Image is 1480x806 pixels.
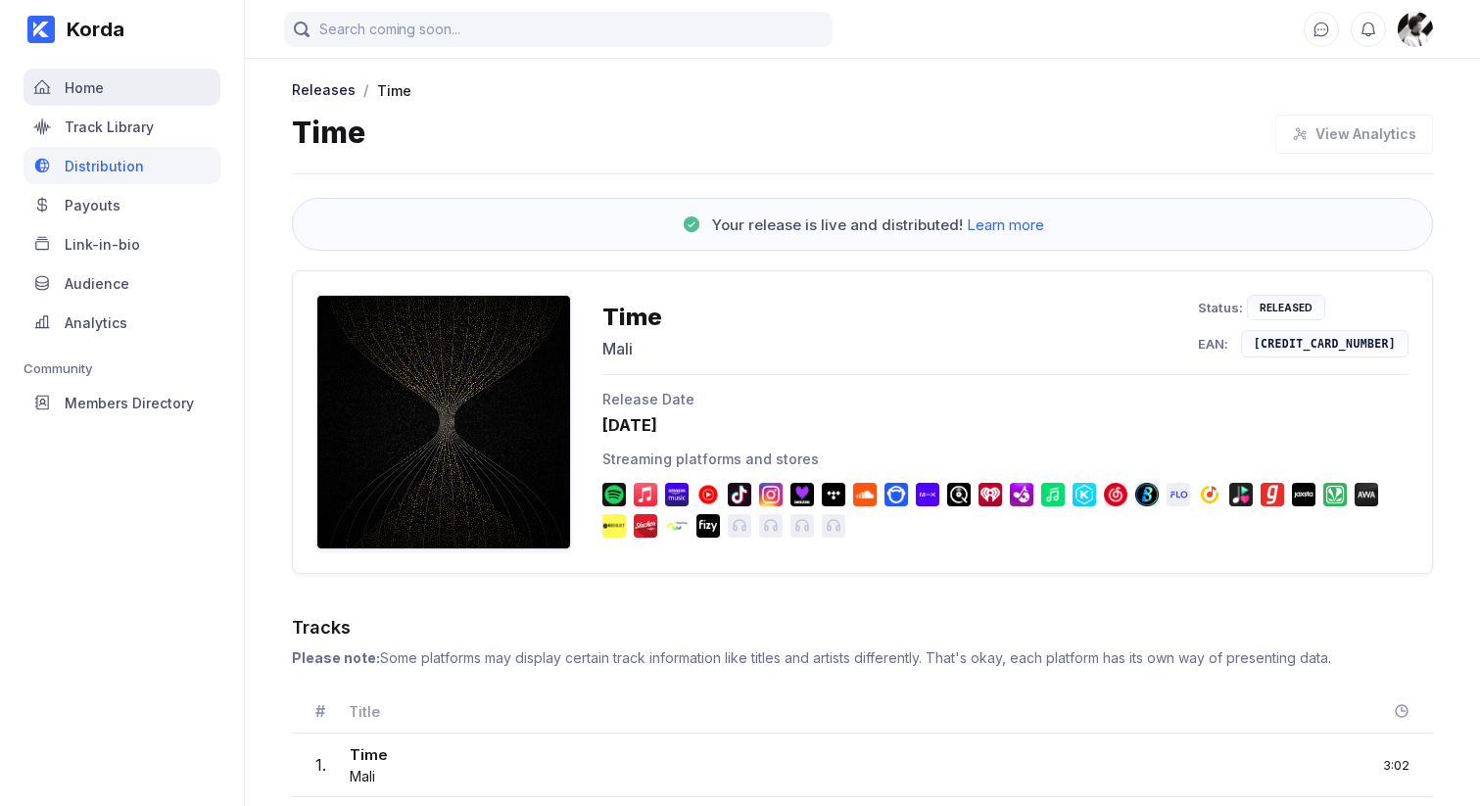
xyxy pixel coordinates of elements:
img: Deezer [790,483,814,506]
div: Released [1260,302,1313,313]
img: MixCloud [916,483,939,506]
div: Korda [55,18,124,41]
a: Analytics [24,304,220,343]
img: TikTok [728,483,751,506]
b: Please note: [292,649,380,666]
input: Search coming soon... [284,12,833,47]
img: Amazon [665,483,689,506]
div: Distribution [65,158,144,174]
img: YouTube Music [696,483,720,506]
img: JioSaavn [1323,483,1347,506]
img: Nuuday [665,514,689,538]
div: Status: [1198,300,1244,315]
a: Distribution [24,147,220,186]
div: Mali McCalla [1398,12,1433,47]
img: SoundCloud Go [853,483,877,506]
div: [CREDIT_CARD_NUMBER] [1254,337,1396,351]
div: Tracks [292,617,1433,638]
div: 3:02 [1383,757,1409,773]
img: AWA [1355,483,1378,506]
a: Releases [292,79,356,98]
span: Learn more [967,215,1044,234]
img: Transsnet Boomplay [1135,483,1159,506]
div: Streaming platforms and stores [602,450,1408,467]
img: NetEase Cloud Music [1104,483,1127,506]
img: Jaxsta [1292,483,1315,506]
div: EAN: [1198,336,1229,352]
div: Title [349,702,1351,721]
img: Melon [1167,483,1190,506]
a: Link-in-bio [24,225,220,264]
img: Slacker [634,514,657,538]
img: Qobuz [947,483,971,506]
a: Audience [24,264,220,304]
img: 160x160 [1398,12,1433,47]
a: Track Library [24,108,220,147]
a: Payouts [24,186,220,225]
img: KKBOX [1073,483,1096,506]
div: / [363,80,369,99]
img: iHeartRadio [979,483,1002,506]
div: [DATE] [602,415,1408,435]
img: Facebook [759,483,783,506]
img: Napster [884,483,908,506]
div: Time [602,303,662,331]
div: Release Date [602,391,1408,407]
a: Members Directory [24,384,220,423]
img: Zvooq [1229,483,1253,506]
img: Anghami [1010,483,1033,506]
div: Payouts [65,197,120,213]
div: # [315,701,325,721]
div: Track Library [65,119,154,135]
img: Apple Music [634,483,657,506]
div: Audience [65,275,129,292]
div: Analytics [65,314,127,331]
img: MusicJet [602,514,626,538]
div: Community [24,360,220,376]
div: Home [65,79,104,96]
div: Time [292,115,365,154]
div: Link-in-bio [65,236,140,253]
div: Time [350,745,388,768]
img: Line Music [1041,483,1065,506]
img: Gaana [1261,483,1284,506]
div: Some platforms may display certain track information like titles and artists differently. That's ... [292,649,1433,666]
img: Turkcell Fizy [696,514,720,538]
img: Yandex Music [1198,483,1221,506]
div: Members Directory [65,395,194,411]
a: Home [24,69,220,108]
img: Spotify [602,483,626,506]
div: Time [377,82,411,99]
div: Releases [292,81,356,98]
span: Mali [350,768,375,784]
div: Your release is live and distributed! [712,215,1044,234]
div: Mali [602,339,662,358]
div: 1 . [315,755,326,775]
img: Tidal [822,483,845,506]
